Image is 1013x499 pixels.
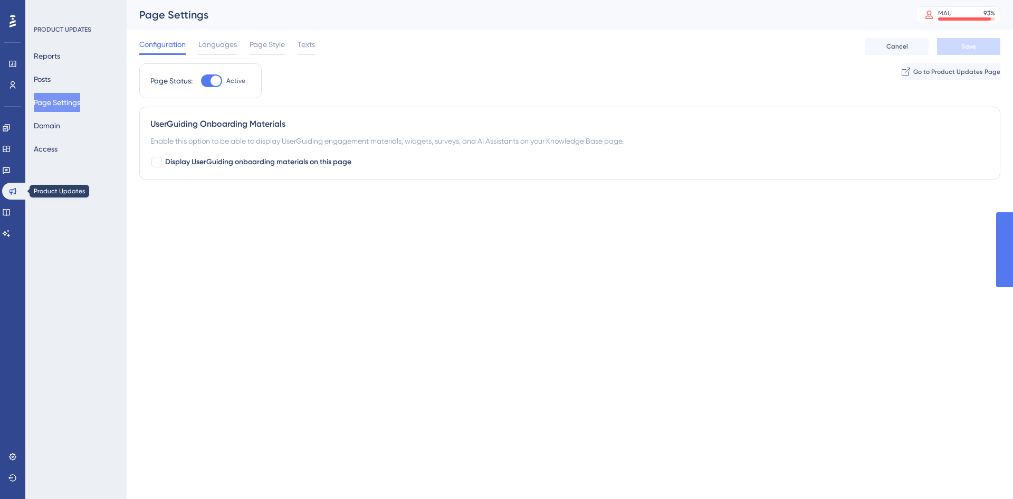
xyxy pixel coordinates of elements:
div: Page Status: [150,74,193,87]
span: Texts [298,38,315,51]
div: MAU [938,9,952,17]
button: Save [937,38,1000,55]
div: UserGuiding Onboarding Materials [150,118,989,130]
div: 93 % [983,9,995,17]
button: Posts [34,70,51,89]
button: Cancel [865,38,929,55]
div: PRODUCT UPDATES [34,25,91,34]
button: Page Settings [34,93,80,112]
span: Save [961,42,976,51]
button: Domain [34,116,60,135]
div: Enable this option to be able to display UserGuiding engagement materials, widgets, surveys, and ... [150,135,989,147]
span: Display UserGuiding onboarding materials on this page [165,156,351,168]
button: Reports [34,46,60,65]
button: Go to Product Updates Page [902,63,1000,80]
span: Active [226,77,245,85]
span: Cancel [886,42,908,51]
span: Configuration [139,38,186,51]
span: Languages [198,38,237,51]
span: Go to Product Updates Page [913,68,1000,76]
span: Page Style [250,38,285,51]
div: Page Settings [139,7,890,22]
iframe: UserGuiding AI Assistant Launcher [969,457,1000,489]
button: Access [34,139,58,158]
